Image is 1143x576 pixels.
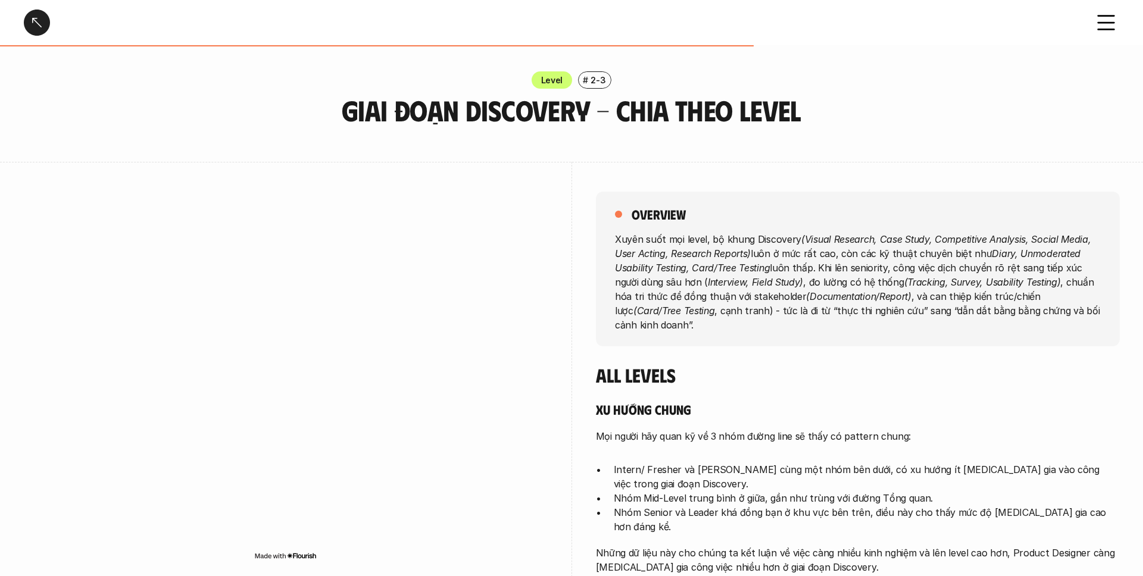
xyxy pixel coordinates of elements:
[615,231,1101,331] p: Xuyên suốt mọi level, bộ khung Discovery luôn ở mức rất cao, còn các kỹ thuật chuyên biệt như luô...
[318,95,825,126] h3: Giai đoạn Discovery - Chia theo Level
[615,247,1083,273] em: Diary, Unmoderated Usability Testing, Card/Tree Testing
[596,364,1120,386] h4: All Levels
[614,505,1120,534] p: Nhóm Senior và Leader khá đồng bạn ở khu vực bên trên, điều này cho thấy mức độ [MEDICAL_DATA] gi...
[615,233,1094,259] em: (Visual Research, Case Study, Competitive Analysis, Social Media, User Acting, Research Reports)
[614,462,1120,491] p: Intern/ Fresher và [PERSON_NAME] cùng một nhóm bên dưới, có xu hướng ít [MEDICAL_DATA] gia vào cô...
[708,276,803,287] em: Interview, Field Study)
[541,74,563,86] p: Level
[806,290,911,302] em: (Documentation/Report)
[904,276,1060,287] em: (Tracking, Survey, Usability Testing)
[596,429,1120,443] p: Mọi người hãy quan kỹ về 3 nhóm đường line sẽ thấy có pattern chung:
[591,74,605,86] p: 2-3
[24,192,548,549] iframe: Interactive or visual content
[596,546,1120,574] p: Những dữ liệu này cho chúng ta kết luận về việc càng nhiều kinh nghiệm và lên level cao hơn, Prod...
[632,206,686,223] h5: overview
[254,551,317,561] img: Made with Flourish
[614,491,1120,505] p: Nhóm Mid-Level trung bình ở giữa, gần như trùng với đường Tổng quan.
[596,401,1120,418] h5: Xu hướng chung
[633,304,714,316] em: (Card/Tree Testing
[583,76,588,84] h6: #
